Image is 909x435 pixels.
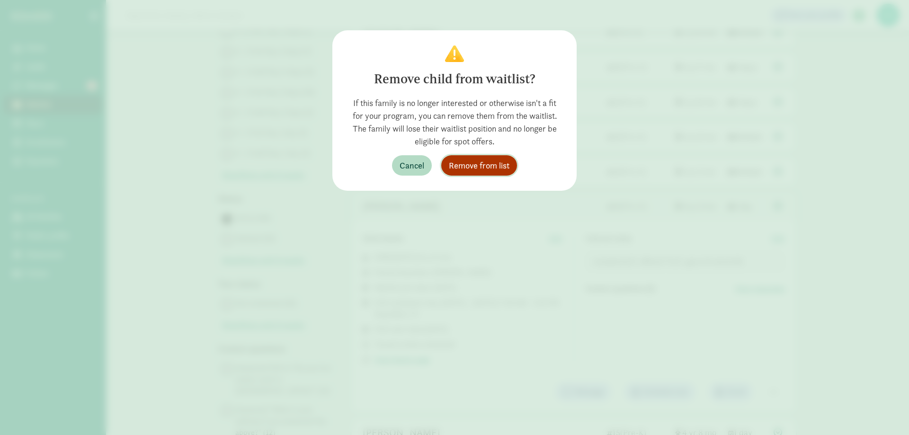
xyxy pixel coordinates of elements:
[862,390,909,435] iframe: Chat Widget
[348,70,561,89] div: Remove child from waitlist?
[400,159,424,172] span: Cancel
[445,45,464,62] img: Confirm
[441,155,517,176] button: Remove from list
[449,159,509,172] span: Remove from list
[348,97,561,148] div: If this family is no longer interested or otherwise isn't a fit for your program, you can remove ...
[392,155,432,176] button: Cancel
